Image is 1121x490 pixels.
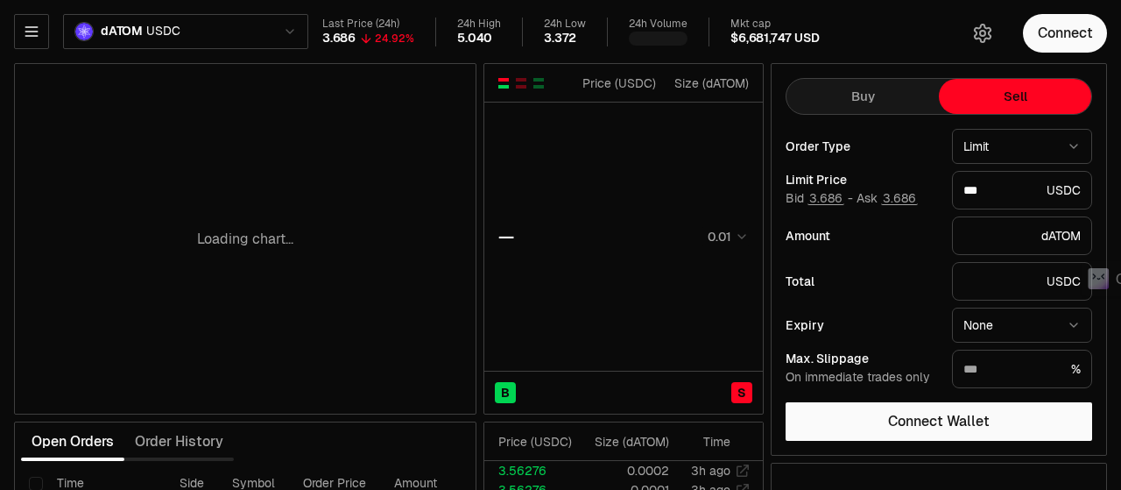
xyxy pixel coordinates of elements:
div: — [498,224,514,249]
td: 3.56276 [484,461,576,480]
div: Amount [786,230,938,242]
span: S [737,384,746,401]
button: Open Orders [21,424,124,459]
div: % [952,350,1092,388]
button: None [952,308,1092,343]
span: Bid - [786,191,853,207]
div: Size ( dATOM ) [671,75,749,92]
button: 3.686 [807,191,844,205]
div: 24.92% [375,32,414,46]
div: 3.372 [544,31,576,46]
div: USDC [952,262,1092,301]
div: 24h Low [544,18,586,31]
div: USDC [952,171,1092,209]
p: Loading chart... [197,229,293,250]
img: dATOM Logo [75,23,93,40]
time: 3h ago [691,463,730,479]
div: Mkt cap [730,18,819,31]
div: 5.040 [457,31,492,46]
button: 3.686 [881,191,918,205]
div: Expiry [786,319,938,331]
div: On immediate trades only [786,370,938,386]
div: Size ( dATOM ) [590,433,669,451]
button: Buy [786,79,939,114]
div: 3.686 [322,31,356,46]
span: USDC [146,24,180,39]
button: Order History [124,424,234,459]
div: Time [684,433,730,451]
button: Show Sell Orders Only [514,76,528,90]
button: Show Buy and Sell Orders [497,76,511,90]
div: Order Type [786,140,938,153]
button: Sell [939,79,1091,114]
span: B [501,384,510,401]
div: $6,681,747 USD [730,31,819,46]
div: 24h High [457,18,501,31]
div: Max. Slippage [786,352,938,365]
div: Price ( USDC ) [498,433,575,451]
button: Connect [1023,14,1107,53]
button: Show Buy Orders Only [532,76,546,90]
button: Limit [952,129,1092,164]
div: 24h Volume [629,18,687,31]
button: Connect Wallet [786,402,1092,441]
td: 0.0002 [576,461,670,480]
span: Ask [857,191,918,207]
div: Price ( USDC ) [578,75,656,92]
button: 0.01 [702,226,749,247]
div: Total [786,275,938,288]
div: Limit Price [786,174,938,186]
span: dATOM [101,24,143,39]
div: Last Price (24h) [322,18,414,31]
div: dATOM [952,217,1092,255]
